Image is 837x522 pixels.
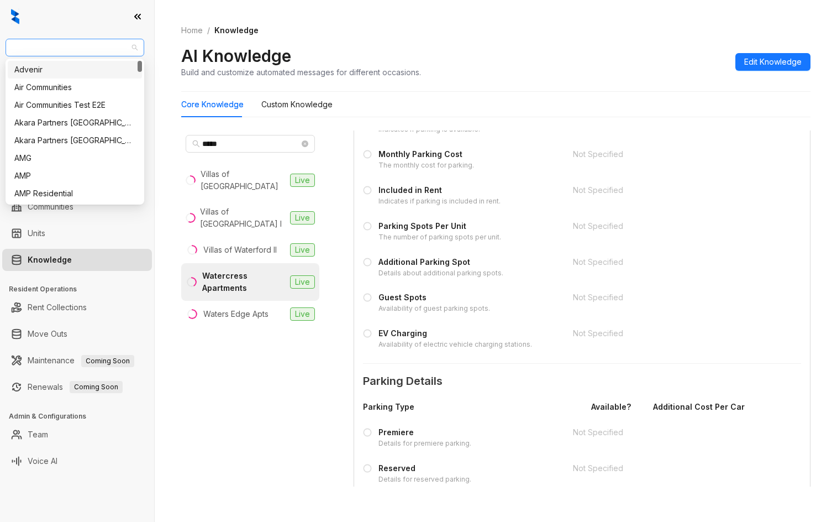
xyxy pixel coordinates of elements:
[302,140,308,147] span: close-circle
[202,270,286,294] div: Watercress Apartments
[9,411,154,421] h3: Admin & Configurations
[14,64,135,76] div: Advenir
[200,206,286,230] div: Villas of [GEOGRAPHIC_DATA] I
[14,170,135,182] div: AMP
[179,24,205,36] a: Home
[8,79,142,96] div: Air Communities
[378,184,501,196] div: Included in Rent
[28,296,87,319] a: Rent Collections
[2,196,152,218] li: Communities
[8,132,142,149] div: Akara Partners Phoenix
[28,323,67,345] a: Move Outs
[573,462,770,474] div: Not Specified
[70,381,123,393] span: Coming Soon
[363,373,801,390] span: Parking Details
[378,327,532,340] div: EV Charging
[214,25,259,35] span: Knowledge
[290,243,315,257] span: Live
[28,450,57,472] a: Voice AI
[201,168,286,192] div: Villas of [GEOGRAPHIC_DATA]
[290,211,315,225] span: Live
[8,149,142,167] div: AMG
[14,117,135,129] div: Akara Partners [GEOGRAPHIC_DATA]
[181,98,244,111] div: Core Knowledge
[81,355,134,367] span: Coming Soon
[378,426,471,439] div: Premiere
[573,256,770,268] div: Not Specified
[203,308,269,320] div: Waters Edge Apts
[573,291,770,304] div: Not Specified
[28,376,123,398] a: RenewalsComing Soon
[8,167,142,185] div: AMP
[14,152,135,164] div: AMG
[192,140,200,148] span: search
[378,340,532,350] div: Availability of electric vehicle charging stations.
[9,284,154,294] h3: Resident Operations
[203,244,277,256] div: Villas of Waterford II
[378,220,501,232] div: Parking Spots Per Unit
[378,291,490,304] div: Guest Spots
[14,99,135,111] div: Air Communities Test E2E
[28,424,48,446] a: Team
[12,39,138,56] span: Case and Associates
[363,401,582,413] div: Parking Type
[378,304,490,314] div: Availability of guest parking spots.
[378,160,474,171] div: The monthly cost for parking.
[2,376,152,398] li: Renewals
[2,222,152,244] li: Units
[573,220,770,232] div: Not Specified
[2,296,152,319] li: Rent Collections
[261,98,333,111] div: Custom Knowledge
[14,134,135,147] div: Akara Partners [GEOGRAPHIC_DATA]
[2,450,152,472] li: Voice AI
[8,114,142,132] div: Akara Partners Nashville
[744,56,802,68] span: Edit Knowledge
[378,256,503,268] div: Additional Parking Spot
[290,275,315,289] span: Live
[2,349,152,372] li: Maintenance
[28,249,72,271] a: Knowledge
[2,148,152,170] li: Collections
[2,122,152,144] li: Leasing
[573,184,770,196] div: Not Specified
[378,148,474,160] div: Monthly Parking Cost
[8,61,142,79] div: Advenir
[11,9,19,24] img: logo
[290,307,315,321] span: Live
[8,96,142,114] div: Air Communities Test E2E
[28,196,73,218] a: Communities
[378,474,471,485] div: Details for reserved parking.
[2,424,152,446] li: Team
[378,462,471,474] div: Reserved
[653,401,801,413] div: Additional Cost Per Car
[2,74,152,96] li: Leads
[378,268,503,279] div: Details about additional parking spots.
[181,66,421,78] div: Build and customize automated messages for different occasions.
[573,327,770,340] div: Not Specified
[378,196,501,207] div: Indicates if parking is included in rent.
[14,187,135,200] div: AMP Residential
[207,24,210,36] li: /
[28,222,45,244] a: Units
[181,45,291,66] h2: AI Knowledge
[2,249,152,271] li: Knowledge
[14,81,135,93] div: Air Communities
[2,323,152,345] li: Move Outs
[573,148,770,160] div: Not Specified
[591,401,647,413] div: Available?
[378,232,501,243] div: The number of parking spots per unit.
[573,426,770,439] div: Not Specified
[735,53,810,71] button: Edit Knowledge
[8,185,142,202] div: AMP Residential
[378,439,471,449] div: Details for premiere parking.
[290,174,315,187] span: Live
